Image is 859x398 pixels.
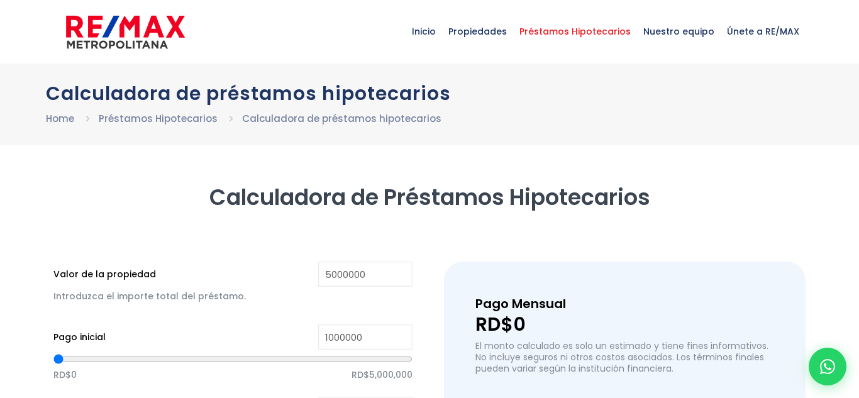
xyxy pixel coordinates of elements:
[475,340,774,374] p: El monto calculado es solo un estimado y tiene fines informativos. No incluye seguros ni otros co...
[318,324,413,350] input: RD$
[721,13,806,50] span: Únete a RE/MAX
[475,293,774,315] h3: Pago Mensual
[46,82,813,104] h1: Calculadora de préstamos hipotecarios
[99,112,218,125] a: Préstamos Hipotecarios
[53,183,806,211] h2: Calculadora de Préstamos Hipotecarios
[53,329,106,345] label: Pago inicial
[66,13,185,51] img: remax-metropolitana-logo
[53,290,246,302] span: Introduzca el importe total del préstamo.
[242,112,441,125] a: Calculadora de préstamos hipotecarios
[46,112,74,125] a: Home
[637,13,721,50] span: Nuestro equipo
[352,365,413,384] span: RD$5,000,000
[53,267,156,282] label: Valor de la propiedad
[53,365,77,384] span: RD$0
[513,13,637,50] span: Préstamos Hipotecarios
[318,262,413,287] input: RD$
[442,13,513,50] span: Propiedades
[475,315,774,334] p: RD$0
[406,13,442,50] span: Inicio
